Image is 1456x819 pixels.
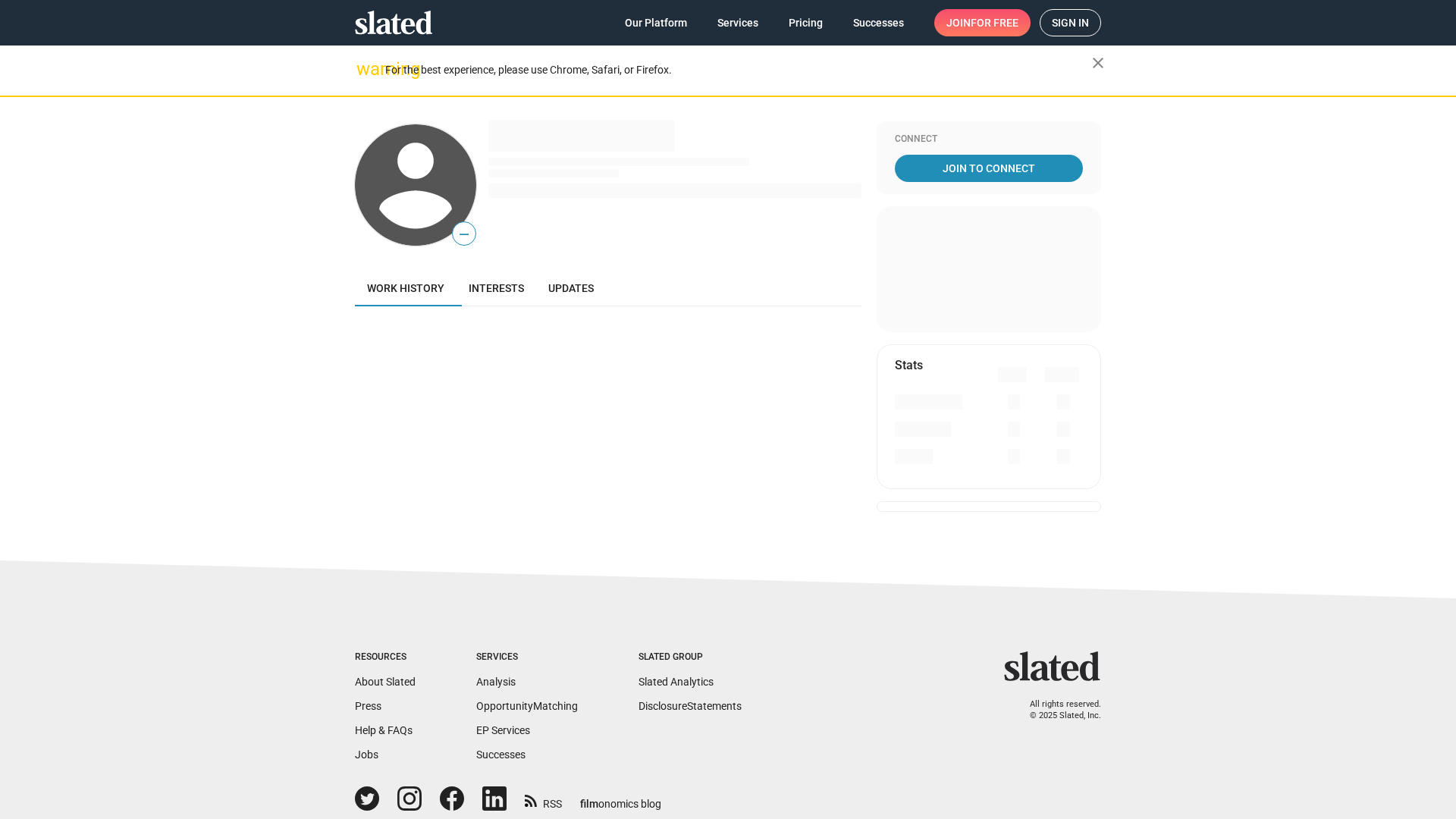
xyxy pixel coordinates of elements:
a: Successes [476,748,526,761]
mat-card-title: Stats [895,357,923,373]
a: Analysis [476,676,516,688]
div: Slated Group [639,651,742,664]
a: Jobs [355,748,378,761]
span: Work history [367,282,444,294]
span: Our Platform [625,9,687,36]
a: Updates [536,270,606,306]
a: Help & FAQs [355,724,413,736]
a: Successes [841,9,916,36]
span: for free [971,9,1018,36]
a: About Slated [355,676,416,688]
span: — [453,224,475,244]
a: Work history [355,270,457,306]
a: filmonomics blog [580,785,661,811]
div: Resources [355,651,416,664]
span: Join To Connect [898,155,1080,182]
span: Join [946,9,1018,36]
a: RSS [525,788,562,811]
span: Services [717,9,758,36]
span: film [580,798,598,810]
span: Interests [469,282,524,294]
a: Sign in [1040,9,1101,36]
a: Slated Analytics [639,676,714,688]
a: EP Services [476,724,530,736]
div: For the best experience, please use Chrome, Safari, or Firefox. [385,60,1092,80]
a: Interests [457,270,536,306]
span: Sign in [1052,10,1089,36]
a: Pricing [777,9,835,36]
div: Services [476,651,578,664]
span: Successes [853,9,904,36]
p: All rights reserved. © 2025 Slated, Inc. [1014,699,1101,721]
mat-icon: close [1089,54,1107,72]
a: Joinfor free [934,9,1031,36]
a: Our Platform [613,9,699,36]
a: Join To Connect [895,155,1083,182]
mat-icon: warning [356,60,375,78]
a: DisclosureStatements [639,700,742,712]
span: Pricing [789,9,823,36]
a: Press [355,700,381,712]
a: OpportunityMatching [476,700,578,712]
a: Services [705,9,770,36]
span: Updates [548,282,594,294]
div: Connect [895,133,1083,146]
